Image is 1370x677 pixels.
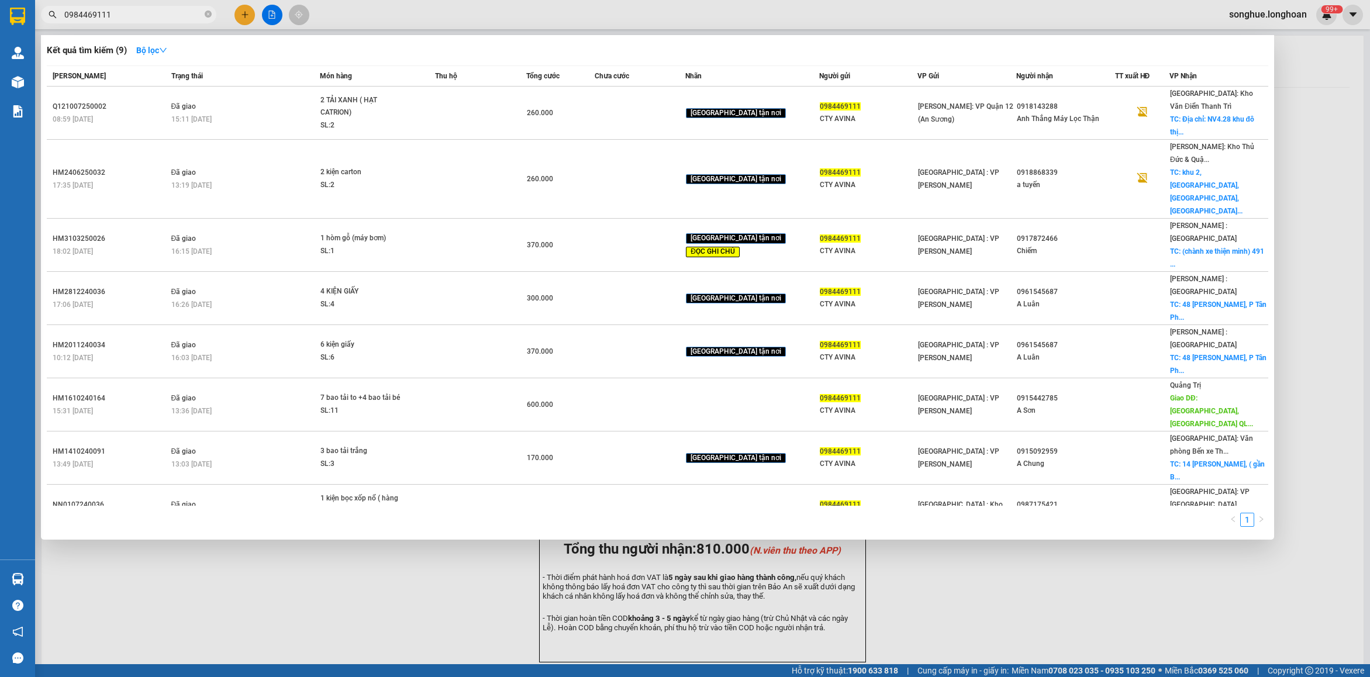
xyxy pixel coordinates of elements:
[12,573,24,585] img: warehouse-icon
[320,94,408,119] div: 2 TẢI XANH ( HẠT CATRION)
[686,347,786,357] span: [GEOGRAPHIC_DATA] tận nơi
[1017,339,1114,351] div: 0961545687
[918,168,999,189] span: [GEOGRAPHIC_DATA] : VP [PERSON_NAME]
[171,341,196,349] span: Đã giao
[12,652,23,664] span: message
[320,166,408,179] div: 2 kiện carton
[918,447,999,468] span: [GEOGRAPHIC_DATA] : VP [PERSON_NAME]
[1170,394,1253,428] span: Giao DĐ: [GEOGRAPHIC_DATA], [GEOGRAPHIC_DATA] QL...
[171,460,212,468] span: 13:03 [DATE]
[53,339,168,351] div: HM2011240034
[918,234,999,255] span: [GEOGRAPHIC_DATA] : VP [PERSON_NAME]
[320,72,352,80] span: Món hàng
[53,181,93,189] span: 17:35 [DATE]
[1170,488,1250,509] span: [GEOGRAPHIC_DATA]: VP [GEOGRAPHIC_DATA]...
[686,293,786,304] span: [GEOGRAPHIC_DATA] tận nơi
[820,245,917,257] div: CTY AVINA
[1170,89,1253,110] span: [GEOGRAPHIC_DATA]: Kho Văn Điển Thanh Trì
[1170,115,1254,136] span: TC: Địa chỉ: NV4.28 khu đô thị...
[1169,72,1197,80] span: VP Nhận
[526,72,560,80] span: Tổng cước
[171,300,212,309] span: 16:26 [DATE]
[820,405,917,417] div: CTY AVINA
[53,167,168,179] div: HM2406250032
[435,72,457,80] span: Thu hộ
[1240,513,1254,527] li: 1
[53,72,106,80] span: [PERSON_NAME]
[1016,72,1053,80] span: Người nhận
[320,445,408,458] div: 3 bao tải trắng
[12,76,24,88] img: warehouse-icon
[320,119,408,132] div: SL: 2
[1170,143,1254,164] span: [PERSON_NAME]: Kho Thủ Đức & Quậ...
[1017,101,1114,113] div: 0918143288
[53,392,168,405] div: HM1610240164
[1170,381,1201,389] span: Quảng Trị
[205,9,212,20] span: close-circle
[171,181,212,189] span: 13:19 [DATE]
[820,234,861,243] span: 0984469111
[527,400,553,409] span: 600.000
[1017,179,1114,191] div: a tuyến
[1017,392,1114,405] div: 0915442785
[1258,516,1265,523] span: right
[686,108,786,119] span: [GEOGRAPHIC_DATA] tận nơi
[171,247,212,255] span: 16:15 [DATE]
[527,109,553,117] span: 260.000
[820,394,861,402] span: 0984469111
[1017,233,1114,245] div: 0917872466
[1115,72,1150,80] span: TT xuất HĐ
[171,168,196,177] span: Đã giao
[1170,222,1237,243] span: [PERSON_NAME] : [GEOGRAPHIC_DATA]
[320,351,408,364] div: SL: 6
[53,460,93,468] span: 13:49 [DATE]
[820,102,861,110] span: 0984469111
[320,338,408,351] div: 6 kiện giấy
[64,8,202,21] input: Tìm tên, số ĐT hoặc mã đơn
[527,294,553,302] span: 300.000
[820,168,861,177] span: 0984469111
[205,11,212,18] span: close-circle
[527,347,553,355] span: 370.000
[918,341,999,362] span: [GEOGRAPHIC_DATA] : VP [PERSON_NAME]
[1254,513,1268,527] li: Next Page
[53,354,93,362] span: 10:12 [DATE]
[1241,513,1254,526] a: 1
[1170,275,1237,296] span: [PERSON_NAME] : [GEOGRAPHIC_DATA]
[1170,434,1253,455] span: [GEOGRAPHIC_DATA]: Văn phòng Bến xe Th...
[171,394,196,402] span: Đã giao
[171,102,196,110] span: Đã giao
[820,458,917,470] div: CTY AVINA
[1017,286,1114,298] div: 0961545687
[320,392,408,405] div: 7 bao tải to +4 bao tải bé
[53,101,168,113] div: Q121007250002
[595,72,629,80] span: Chưa cước
[1017,458,1114,470] div: A Chung
[686,247,740,257] span: ĐỌC GHI CHÚ
[1170,247,1264,268] span: TC: (chành xe thiện minh) 491 ...
[171,288,196,296] span: Đã giao
[320,458,408,471] div: SL: 3
[820,179,917,191] div: CTY AVINA
[1170,300,1267,322] span: TC: 48 [PERSON_NAME], P Tân Ph...
[159,46,167,54] span: down
[53,233,168,245] div: HM3103250026
[53,247,93,255] span: 18:02 [DATE]
[820,447,861,455] span: 0984469111
[320,405,408,417] div: SL: 11
[820,351,917,364] div: CTY AVINA
[820,298,917,310] div: CTY AVINA
[820,500,861,509] span: 0984469111
[171,115,212,123] span: 15:11 [DATE]
[53,407,93,415] span: 15:31 [DATE]
[527,454,553,462] span: 170.000
[12,600,23,611] span: question-circle
[53,445,168,458] div: HM1410240091
[12,105,24,118] img: solution-icon
[171,407,212,415] span: 13:36 [DATE]
[53,300,93,309] span: 17:06 [DATE]
[53,286,168,298] div: HM2812240036
[127,41,177,60] button: Bộ lọcdown
[136,46,167,55] strong: Bộ lọc
[1230,516,1237,523] span: left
